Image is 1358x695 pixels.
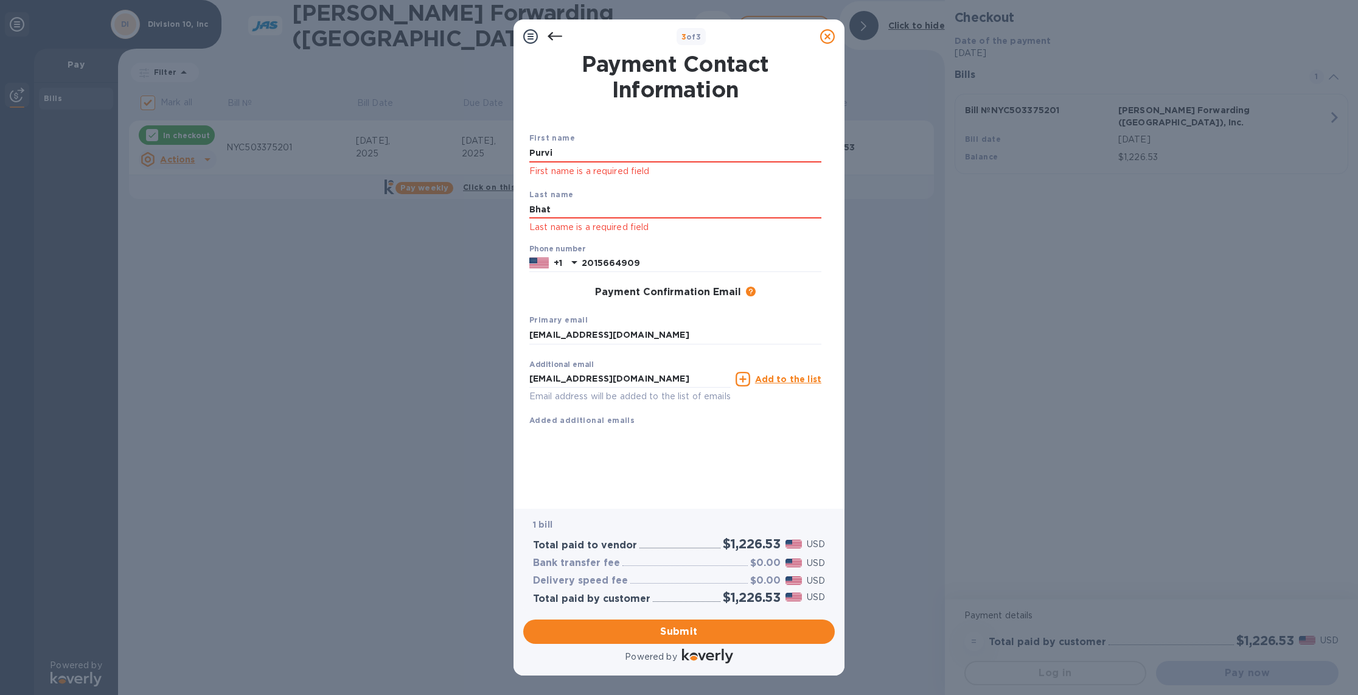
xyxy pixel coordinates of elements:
button: Submit [523,620,835,644]
span: Submit [533,624,825,639]
h1: Payment Contact Information [529,51,821,102]
h3: Delivery speed fee [533,575,628,587]
img: USD [785,593,802,601]
p: Powered by [625,651,677,663]
b: First name [529,133,575,142]
b: of 3 [681,32,702,41]
b: Last name [529,190,574,199]
h3: Bank transfer fee [533,557,620,569]
h3: $0.00 [750,557,781,569]
img: USD [785,540,802,548]
input: Enter additional email [529,370,731,388]
h2: $1,226.53 [723,590,781,605]
h3: Total paid by customer [533,593,650,605]
img: USD [785,576,802,585]
p: Last name is a required field [529,220,821,234]
b: Primary email [529,315,588,324]
u: Add to the list [755,374,821,384]
input: Enter your first name [529,144,821,162]
p: USD [807,538,825,551]
input: Enter your last name [529,201,821,219]
label: Additional email [529,361,594,368]
h3: Payment Confirmation Email [595,287,741,298]
p: USD [807,575,825,587]
span: 3 [681,32,686,41]
p: USD [807,591,825,604]
img: Logo [682,649,733,663]
b: 1 bill [533,520,552,529]
input: Enter your phone number [582,254,821,273]
p: +1 [554,257,562,269]
h3: $0.00 [750,575,781,587]
p: Email address will be added to the list of emails [529,389,731,403]
p: USD [807,557,825,570]
h3: Total paid to vendor [533,540,637,551]
img: US [529,256,549,270]
p: First name is a required field [529,164,821,178]
h2: $1,226.53 [723,536,781,551]
b: Added additional emails [529,416,635,425]
img: USD [785,559,802,567]
label: Phone number [529,245,585,253]
input: Enter your primary name [529,326,821,344]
